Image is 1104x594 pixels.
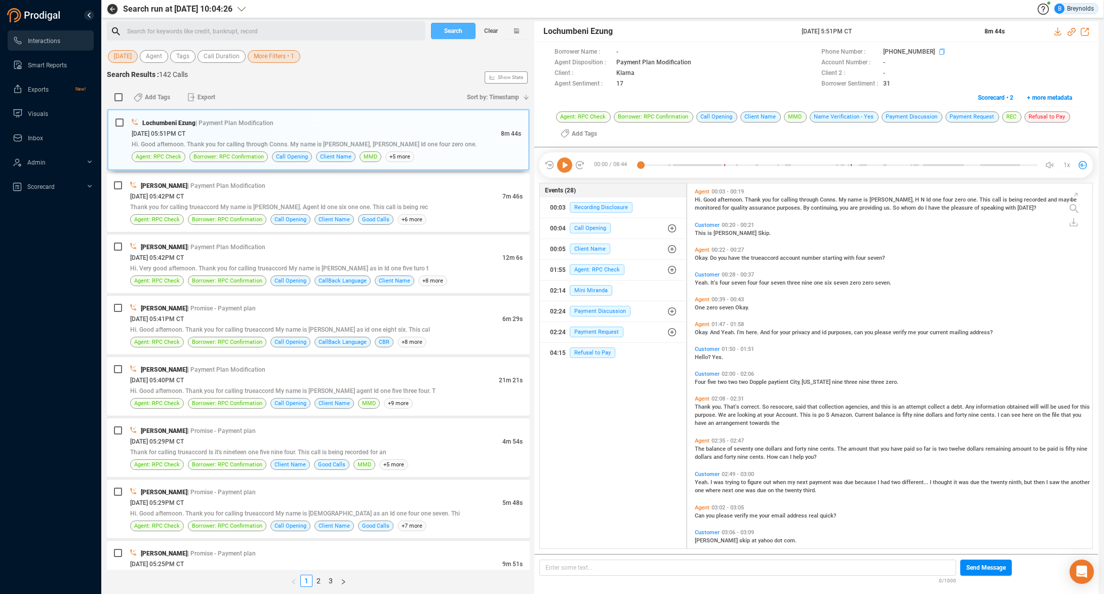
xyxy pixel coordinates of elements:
[780,255,802,261] span: account
[868,255,885,261] span: seven?
[712,404,724,410] span: you.
[915,196,921,203] span: H
[570,306,630,316] span: Payment Discussion
[1027,90,1072,106] span: + more metadata
[28,37,60,45] span: Interactions
[550,241,566,257] div: 00:05
[499,377,523,384] span: 21m 21s
[248,50,300,63] button: More Filters • 1
[108,50,138,63] button: [DATE]
[896,412,902,418] span: is
[718,412,728,418] span: We
[1054,4,1094,14] div: Breynolds
[759,280,771,286] span: four
[181,89,221,105] button: Export
[992,196,1003,203] span: call
[1024,196,1048,203] span: recorded
[712,354,723,361] span: Yes.
[570,347,615,358] span: Refusal to Pay
[776,412,800,418] span: Account.
[550,262,566,278] div: 01:55
[142,120,195,127] span: Lochumbeni Ezung
[13,103,86,124] a: Visuals
[731,205,749,211] span: quality
[979,196,992,203] span: This
[745,196,762,203] span: Thank
[501,130,521,137] span: 8m 44s
[795,404,807,410] span: said
[130,315,184,323] span: [DATE] 05:41PM CT
[274,276,306,286] span: Call Opening
[906,404,928,410] span: attempt
[710,329,721,336] span: And
[13,79,86,99] a: ExportsNew!
[540,239,686,259] button: 00:05Client Name
[146,50,162,63] span: Agent
[192,276,262,286] span: Borrower: RPC Confirmation
[908,329,918,336] span: me
[965,404,976,410] span: Any
[319,276,367,286] span: CallBack Language
[276,152,308,162] span: Call Opening
[831,412,855,418] span: Amazon.
[695,354,712,361] span: Hello?
[718,255,728,261] span: you
[892,404,898,410] span: is
[764,412,776,418] span: your
[800,412,812,418] span: This
[722,205,731,211] span: for
[550,220,566,236] div: 00:04
[362,215,389,224] span: Good Calls
[893,205,901,211] span: So
[540,281,686,301] button: 02:14Mini Miranda
[134,276,180,286] span: Agent: RPC Check
[13,55,86,75] a: Smart Reports
[132,130,185,137] span: [DATE] 05:51PM CT
[875,412,896,418] span: balance
[570,202,633,213] span: Recording Disclosure
[855,412,875,418] span: Current
[947,404,951,410] span: a
[728,379,739,385] span: two
[695,379,707,385] span: Four
[134,215,180,224] span: Agent: RPC Check
[114,50,132,63] span: [DATE]
[254,50,294,63] span: More Filters • 1
[850,280,862,286] span: zero
[107,109,530,171] div: Lochumbeni Ezung| Payment Plan Modification[DATE] 05:51PM CT8m 44sHi. Good afternoon. Thank you f...
[502,193,523,200] span: 7m 46s
[140,50,168,63] button: Agent
[28,135,43,142] span: Inbox
[728,412,737,418] span: are
[550,283,566,299] div: 02:14
[27,159,46,166] span: Admin
[141,244,187,251] span: [PERSON_NAME]
[204,50,240,63] span: Call Duration
[540,260,686,280] button: 01:55Agent: RPC Check
[928,205,941,211] span: have
[192,215,262,224] span: Borrower: RPC Confirmation
[385,151,414,162] span: +5 more
[550,345,566,361] div: 04:15
[695,304,706,311] span: One
[444,23,462,39] span: Search
[1050,404,1058,410] span: be
[762,404,770,410] span: So
[854,329,864,336] span: can
[1048,196,1058,203] span: and
[807,404,819,410] span: that
[746,329,760,336] span: here.
[130,265,428,272] span: Hi. Very good afternoon. Thank you for calling trueaccord My name is [PERSON_NAME] as in Id one f...
[718,196,745,203] span: afternoon.
[364,152,377,162] span: MMD
[972,90,1019,106] button: Scorecard • 2
[881,404,892,410] span: this
[811,205,840,211] span: continuing,
[570,244,610,254] span: Client Name
[799,196,820,203] span: through
[802,280,814,286] span: nine
[811,329,822,336] span: and
[695,196,703,203] span: Hi.
[978,90,1013,106] span: Scorecard • 2
[555,126,603,142] button: Add Tags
